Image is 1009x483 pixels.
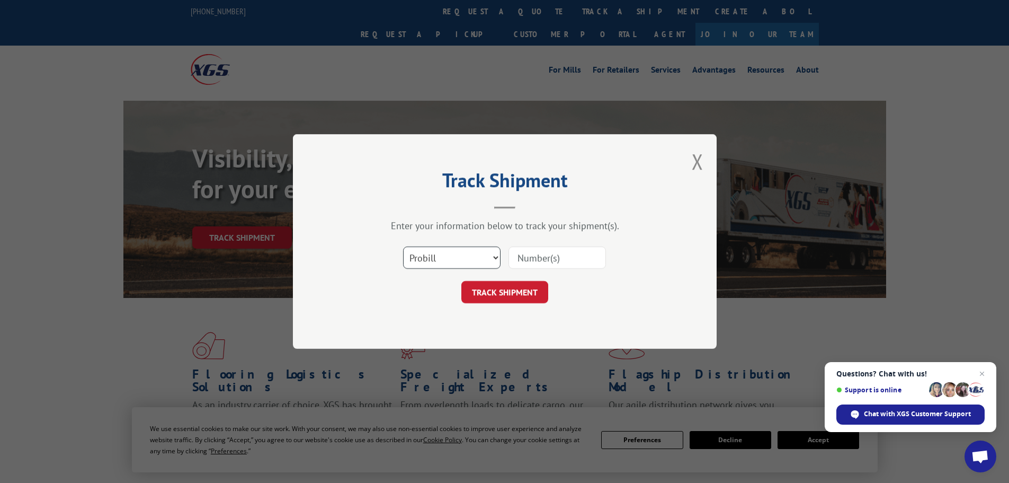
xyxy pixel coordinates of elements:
[864,409,971,419] span: Chat with XGS Customer Support
[976,367,988,380] span: Close chat
[346,219,664,232] div: Enter your information below to track your shipment(s).
[836,370,985,378] span: Questions? Chat with us!
[836,405,985,425] div: Chat with XGS Customer Support
[965,441,996,472] div: Open chat
[461,281,548,303] button: TRACK SHIPMENT
[508,247,606,269] input: Number(s)
[346,173,664,193] h2: Track Shipment
[692,147,703,175] button: Close modal
[836,386,925,394] span: Support is online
